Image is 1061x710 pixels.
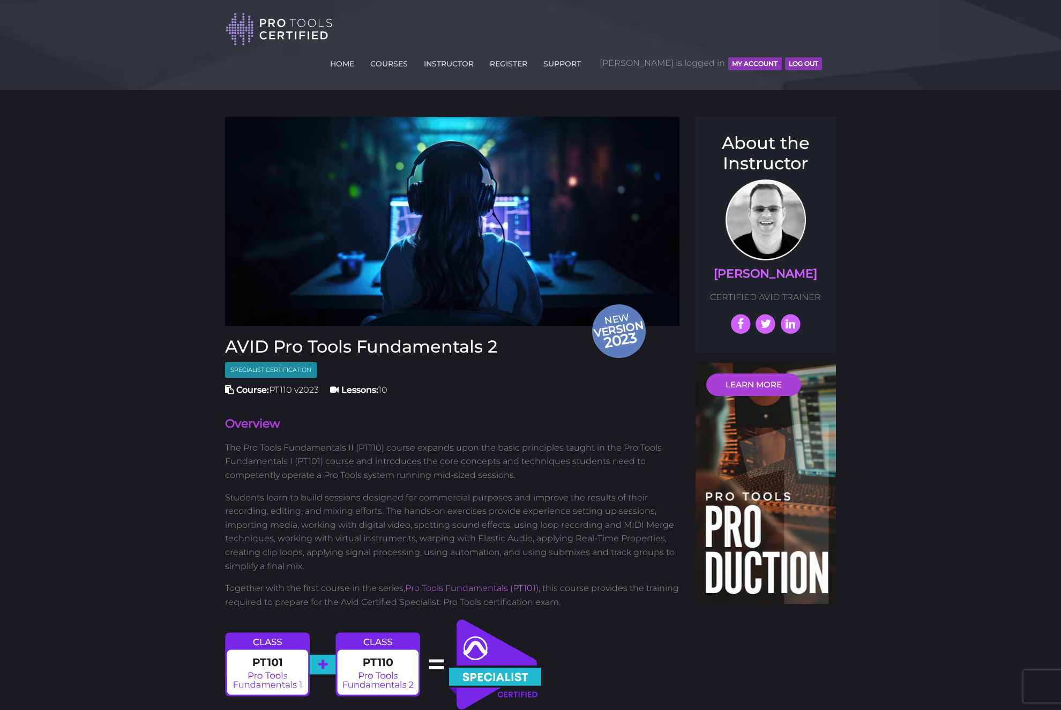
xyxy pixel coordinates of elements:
[225,491,679,573] p: Students learn to build sessions designed for commercial purposes and improve the results of thei...
[421,53,476,70] a: INSTRUCTOR
[225,362,317,378] span: Specialist Certification
[225,441,679,482] p: The Pro Tools Fundamentals II (PT110) course expands upon the basic principles taught in the Pro ...
[327,53,357,70] a: HOME
[593,327,648,353] span: 2023
[592,322,645,336] span: version
[226,12,333,47] img: Pro Tools Certified Logo
[225,337,679,357] h3: AVID Pro Tools Fundamentals 2
[341,385,378,395] strong: Lessons:
[225,385,319,395] span: PT110 v2023
[706,133,826,174] h3: About the Instructor
[706,290,826,304] p: CERTIFIED AVID TRAINER
[405,583,539,593] a: Pro Tools Fundamentals (PT101)
[225,581,679,609] p: Together with the first course in the series, , this course provides the training required to pre...
[236,385,269,395] strong: Course:
[487,53,530,70] a: REGISTER
[330,385,387,395] span: 10
[785,57,822,70] button: Log Out
[541,53,584,70] a: SUPPORT
[600,47,822,79] span: [PERSON_NAME] is logged in
[225,416,679,432] h4: Overview
[726,180,806,260] img: Prof. Scott
[706,373,801,396] a: LEARN MORE
[714,266,817,281] a: [PERSON_NAME]
[592,311,648,353] span: New
[225,117,679,326] img: Fundamentals 2 Course
[728,57,781,70] button: MY ACCOUNT
[368,53,410,70] a: COURSES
